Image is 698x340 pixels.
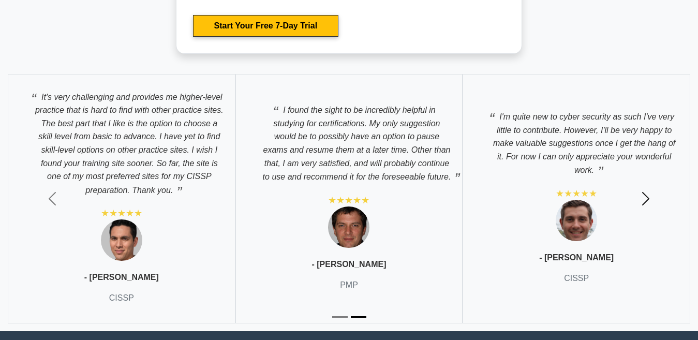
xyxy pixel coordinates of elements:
[473,105,679,177] p: I'm quite new to cyber security as such I've very little to contribute. However, I'll be very hap...
[101,207,142,219] div: ★★★★★
[539,252,614,264] p: - [PERSON_NAME]
[19,85,225,197] p: It's very challenging and provides me higher-level practice that is hard to find with other pract...
[84,271,159,284] p: - [PERSON_NAME]
[328,206,369,248] img: Testimonial 2
[311,258,386,271] p: - [PERSON_NAME]
[556,200,597,241] img: Testimonial 3
[328,194,369,206] div: ★★★★★
[193,15,338,37] a: Start Your Free 7-Day Trial
[340,279,358,291] p: PMP
[564,272,589,285] p: CISSP
[246,98,452,184] p: I found the sight to be incredibly helpful in studying for certifications. My only suggestion wou...
[351,311,366,323] button: Slide 2
[556,187,597,200] div: ★★★★★
[332,311,348,323] button: Slide 1
[109,292,134,304] p: CISSP
[101,219,142,261] img: Testimonial 1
